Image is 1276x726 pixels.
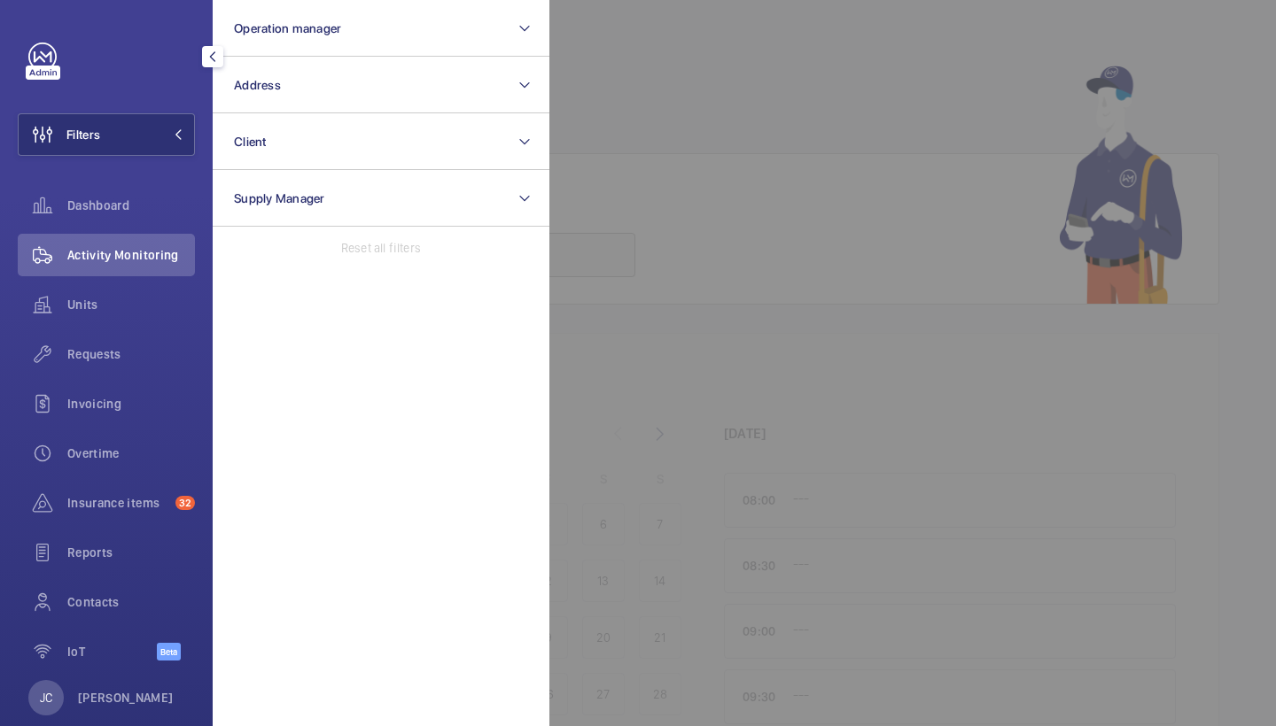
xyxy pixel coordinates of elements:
span: IoT [67,643,157,660]
span: Insurance items [67,494,168,512]
span: Beta [157,643,181,660]
p: JC [40,689,52,707]
span: Contacts [67,593,195,611]
span: Units [67,296,195,313]
p: [PERSON_NAME] [78,689,174,707]
span: Overtime [67,444,195,462]
span: Filters [66,126,100,143]
span: 32 [175,496,195,510]
span: Activity Monitoring [67,246,195,264]
span: Invoicing [67,395,195,413]
span: Requests [67,345,195,363]
span: Reports [67,544,195,561]
button: Filters [18,113,195,156]
span: Dashboard [67,197,195,214]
